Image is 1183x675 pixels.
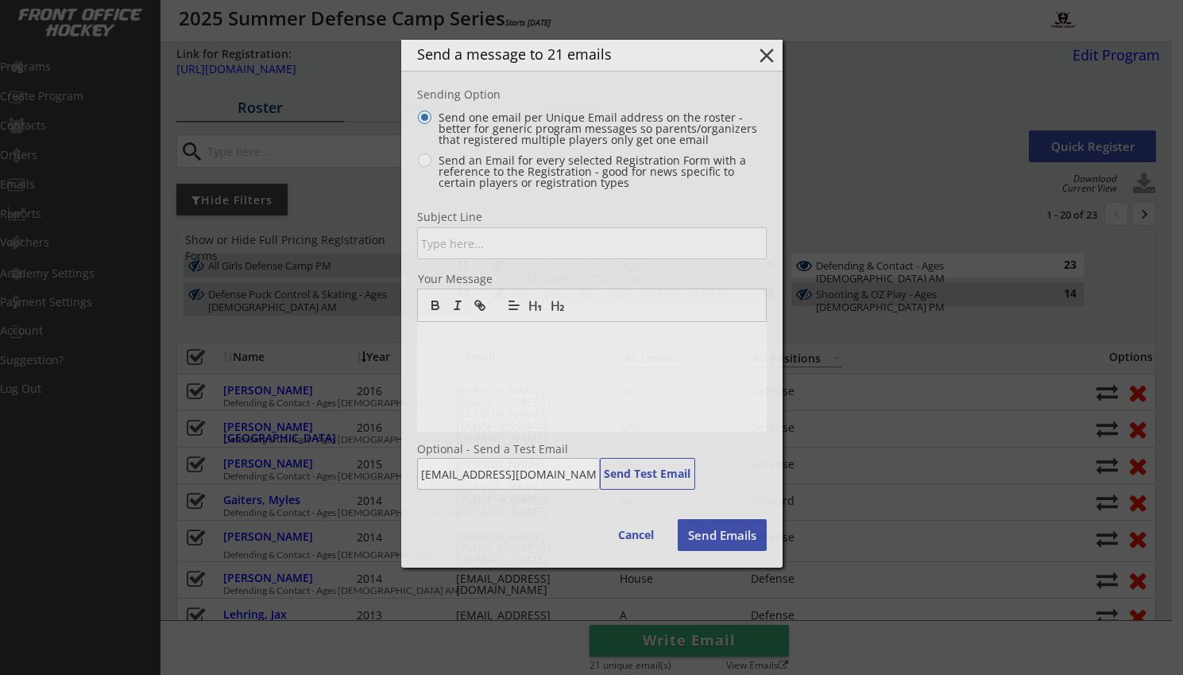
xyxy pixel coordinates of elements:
span: Text alignment [503,296,525,315]
div: Sending Option [417,89,529,100]
div: Subject Line [417,211,529,223]
button: close [755,44,779,68]
div: Send a message to 21 emails [417,47,730,61]
label: Send an Email for every selected Registration Form with a reference to the Registration - good fo... [434,155,759,188]
label: Send one email per Unique Email address on the roster - better for generic program messages so pa... [434,112,759,145]
input: Type here... [417,227,767,259]
div: Your Message [418,273,530,285]
input: Email address [417,458,600,490]
button: Cancel [602,519,670,551]
button: Send Test Email [600,458,695,490]
div: Optional - Send a Test Email [417,444,767,455]
button: Send Emails [678,519,767,551]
